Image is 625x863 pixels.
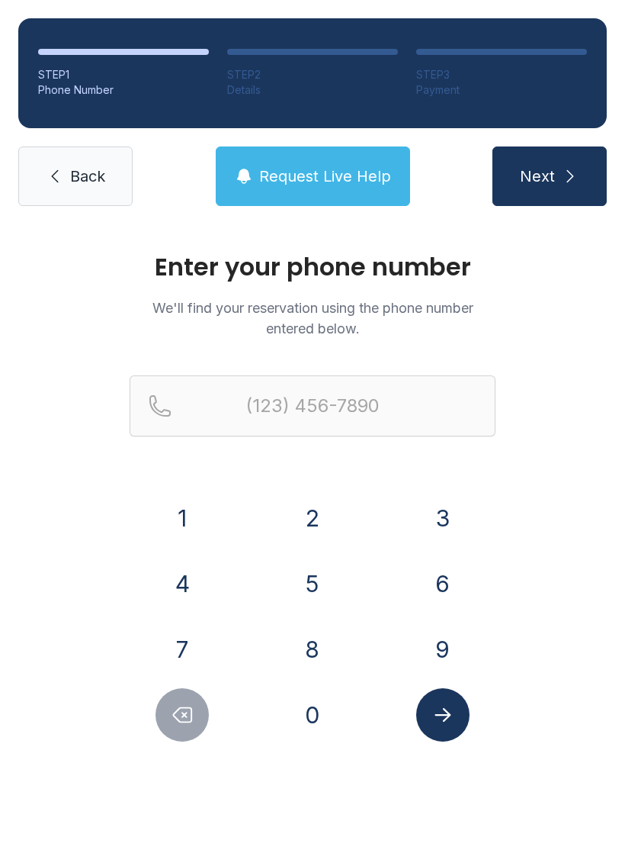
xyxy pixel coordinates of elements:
[70,166,105,187] span: Back
[259,166,391,187] span: Request Live Help
[416,557,470,610] button: 6
[227,82,398,98] div: Details
[38,67,209,82] div: STEP 1
[155,688,209,742] button: Delete number
[155,623,209,676] button: 7
[227,67,398,82] div: STEP 2
[416,82,587,98] div: Payment
[286,688,339,742] button: 0
[130,375,495,436] input: Reservation phone number
[286,491,339,545] button: 2
[520,166,555,187] span: Next
[286,623,339,676] button: 8
[416,623,470,676] button: 9
[416,67,587,82] div: STEP 3
[155,557,209,610] button: 4
[38,82,209,98] div: Phone Number
[286,557,339,610] button: 5
[416,688,470,742] button: Submit lookup form
[416,491,470,545] button: 3
[155,491,209,545] button: 1
[130,298,495,339] p: We'll find your reservation using the phone number entered below.
[130,255,495,279] h1: Enter your phone number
